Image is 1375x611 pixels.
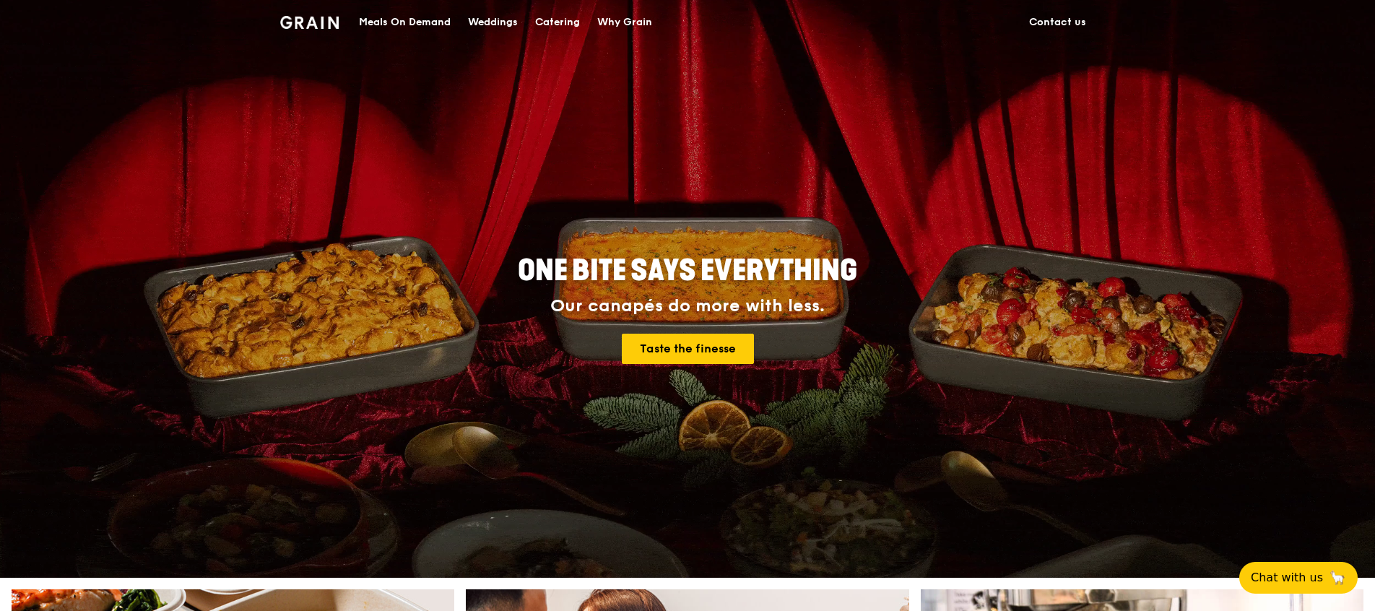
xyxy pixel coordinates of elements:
a: Taste the finesse [622,334,754,364]
img: Grain [280,16,339,29]
span: 🦙 [1329,569,1346,586]
div: Why Grain [597,1,652,44]
span: ONE BITE SAYS EVERYTHING [518,253,857,288]
div: Catering [535,1,580,44]
div: Our canapés do more with less. [428,296,947,316]
a: Weddings [459,1,526,44]
button: Chat with us🦙 [1239,562,1358,594]
a: Contact us [1020,1,1095,44]
span: Chat with us [1251,569,1323,586]
a: Why Grain [589,1,661,44]
a: Catering [526,1,589,44]
div: Weddings [468,1,518,44]
div: Meals On Demand [359,1,451,44]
